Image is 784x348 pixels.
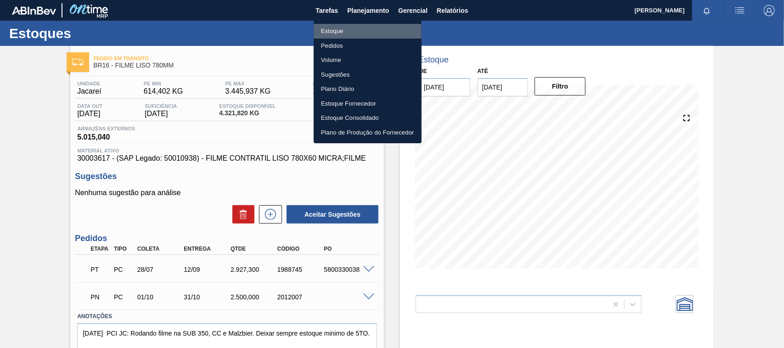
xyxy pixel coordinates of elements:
[314,96,422,111] a: Estoque Fornecedor
[314,67,422,82] a: Sugestões
[314,82,422,96] a: Plano Diário
[314,39,422,53] a: Pedidos
[314,111,422,125] a: Estoque Consolidado
[314,125,422,140] a: Plano de Produção do Fornecedor
[314,53,422,67] a: Volume
[314,24,422,39] a: Estoque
